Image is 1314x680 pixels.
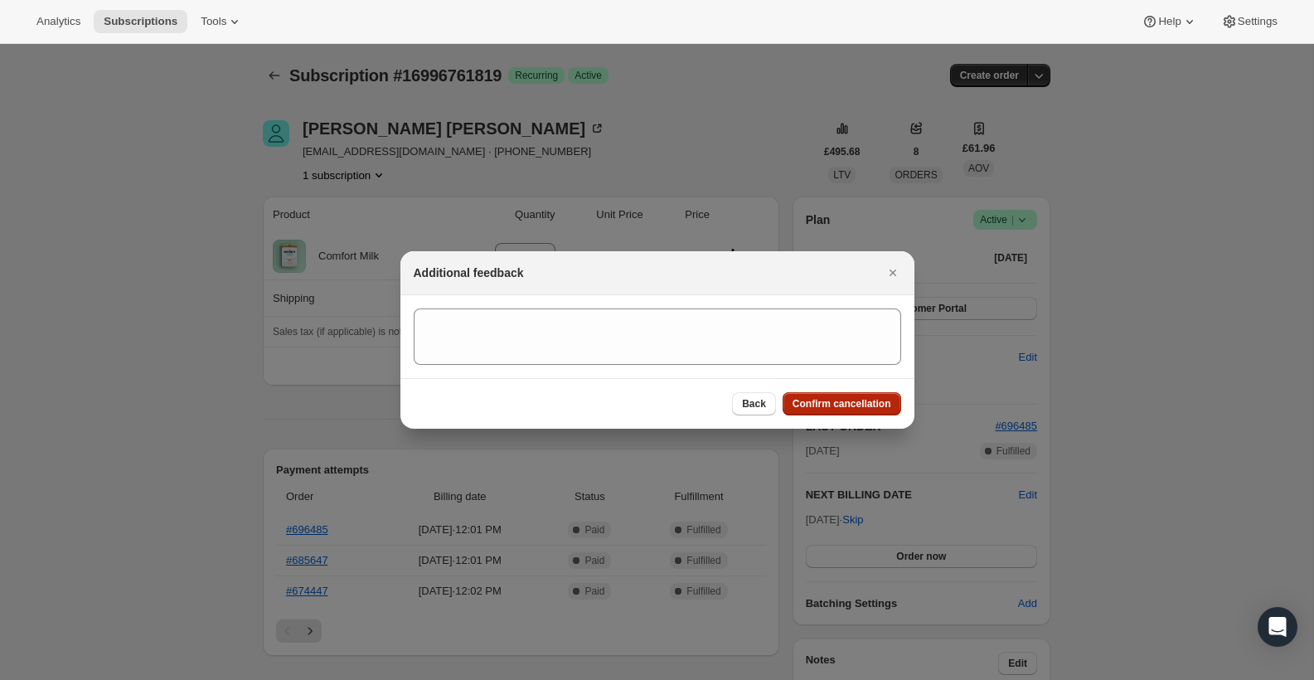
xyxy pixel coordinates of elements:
[1211,10,1287,33] button: Settings
[94,10,187,33] button: Subscriptions
[1238,15,1278,28] span: Settings
[414,265,524,281] h2: Additional feedback
[27,10,90,33] button: Analytics
[104,15,177,28] span: Subscriptions
[1258,607,1297,647] div: Open Intercom Messenger
[793,397,891,410] span: Confirm cancellation
[191,10,253,33] button: Tools
[1132,10,1207,33] button: Help
[201,15,226,28] span: Tools
[783,392,901,415] button: Confirm cancellation
[1158,15,1181,28] span: Help
[36,15,80,28] span: Analytics
[742,397,766,410] span: Back
[732,392,776,415] button: Back
[881,261,904,284] button: Close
